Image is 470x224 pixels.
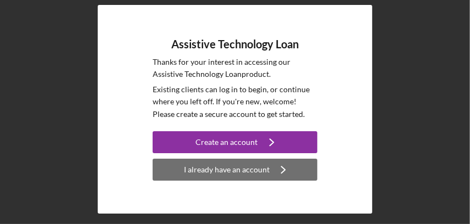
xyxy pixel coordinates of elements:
p: Thanks for your interest in accessing our Assistive Technology Loan product. [153,56,317,81]
a: Create an account [153,131,317,156]
div: I already have an account [184,159,270,181]
h4: Assistive Technology Loan [171,38,299,51]
div: Create an account [196,131,258,153]
p: Existing clients can log in to begin, or continue where you left off. If you're new, welcome! Ple... [153,83,317,120]
button: Create an account [153,131,317,153]
button: I already have an account [153,159,317,181]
